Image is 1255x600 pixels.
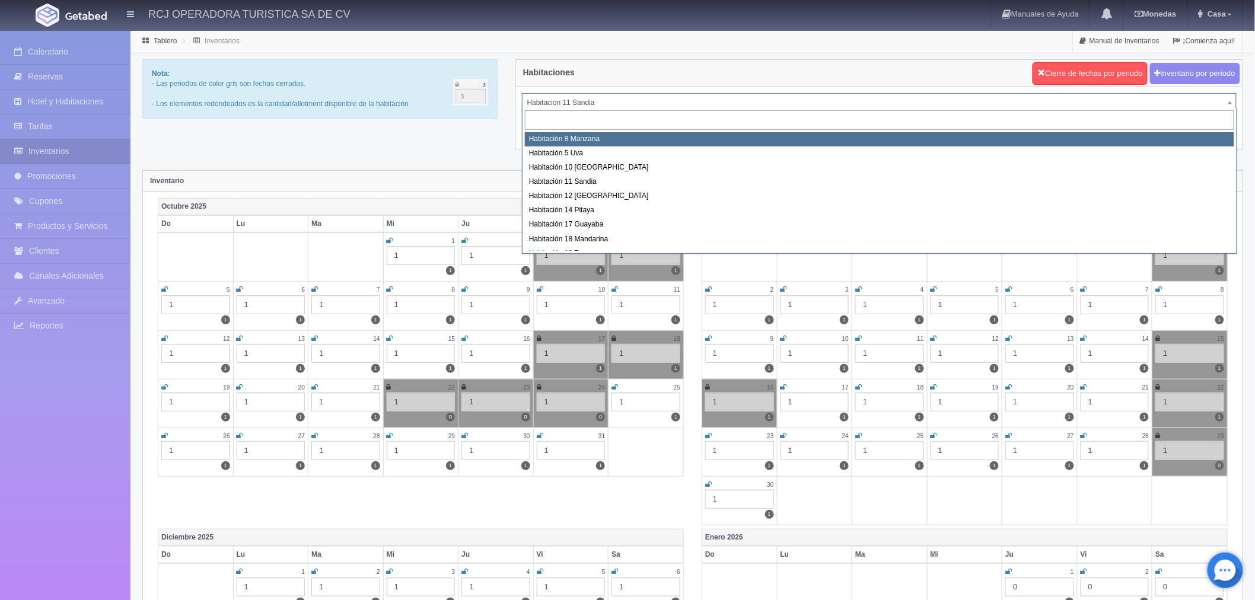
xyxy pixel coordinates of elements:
[525,161,1234,175] div: Habitación 10 [GEOGRAPHIC_DATA]
[525,203,1234,218] div: Habitación 14 Pitaya
[525,175,1234,189] div: Habitación 11 Sandia
[525,189,1234,203] div: Habitación 12 [GEOGRAPHIC_DATA]
[525,247,1234,261] div: Habitación 19 Tuna
[525,218,1234,232] div: Habitación 17 Guayaba
[525,146,1234,161] div: Habitación 5 Uva
[525,132,1234,146] div: Habitación 8 Manzana
[525,232,1234,247] div: Habitación 18 Mandarina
